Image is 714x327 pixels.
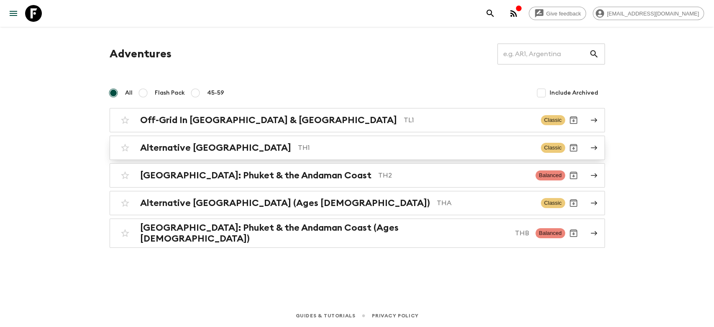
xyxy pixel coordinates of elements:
[541,198,565,208] span: Classic
[541,143,565,153] span: Classic
[497,42,589,66] input: e.g. AR1, Argentina
[110,163,605,188] a: [GEOGRAPHIC_DATA]: Phuket & the Andaman CoastTH2BalancedArchive
[565,139,582,156] button: Archive
[140,142,291,153] h2: Alternative [GEOGRAPHIC_DATA]
[207,89,224,97] span: 45-59
[535,170,565,180] span: Balanced
[565,167,582,184] button: Archive
[140,198,430,209] h2: Alternative [GEOGRAPHIC_DATA] (Ages [DEMOGRAPHIC_DATA])
[602,10,704,17] span: [EMAIL_ADDRESS][DOMAIN_NAME]
[541,115,565,125] span: Classic
[110,136,605,160] a: Alternative [GEOGRAPHIC_DATA]TH1ClassicArchive
[529,7,586,20] a: Give feedback
[378,170,529,180] p: TH2
[565,195,582,211] button: Archive
[110,219,605,248] a: [GEOGRAPHIC_DATA]: Phuket & the Andaman Coast (Ages [DEMOGRAPHIC_DATA])THBBalancedArchive
[542,10,586,17] span: Give feedback
[372,311,418,320] a: Privacy Policy
[514,228,529,238] p: THB
[140,170,371,181] h2: [GEOGRAPHIC_DATA]: Phuket & the Andaman Coast
[110,191,605,215] a: Alternative [GEOGRAPHIC_DATA] (Ages [DEMOGRAPHIC_DATA])THAClassicArchive
[110,46,171,62] h1: Adventures
[295,311,355,320] a: Guides & Tutorials
[535,228,565,238] span: Balanced
[482,5,499,22] button: search adventures
[155,89,185,97] span: Flash Pack
[565,225,582,242] button: Archive
[140,222,508,244] h2: [GEOGRAPHIC_DATA]: Phuket & the Andaman Coast (Ages [DEMOGRAPHIC_DATA])
[593,7,704,20] div: [EMAIL_ADDRESS][DOMAIN_NAME]
[140,115,397,126] h2: Off-Grid In [GEOGRAPHIC_DATA] & [GEOGRAPHIC_DATA]
[437,198,534,208] p: THA
[5,5,22,22] button: menu
[298,143,534,153] p: TH1
[404,115,534,125] p: TL1
[125,89,133,97] span: All
[110,108,605,132] a: Off-Grid In [GEOGRAPHIC_DATA] & [GEOGRAPHIC_DATA]TL1ClassicArchive
[565,112,582,129] button: Archive
[550,89,598,97] span: Include Archived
